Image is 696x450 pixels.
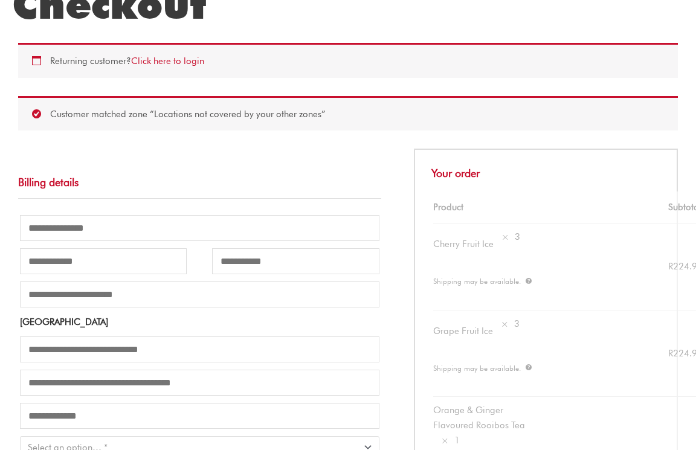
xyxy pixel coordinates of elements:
h3: Billing details [18,163,381,198]
h3: Your order [414,149,678,191]
div: Returning customer? [18,43,678,78]
a: Click here to login [131,56,204,66]
strong: [GEOGRAPHIC_DATA] [20,317,108,327]
div: Customer matched zone “Locations not covered by your other zones” [18,96,678,131]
